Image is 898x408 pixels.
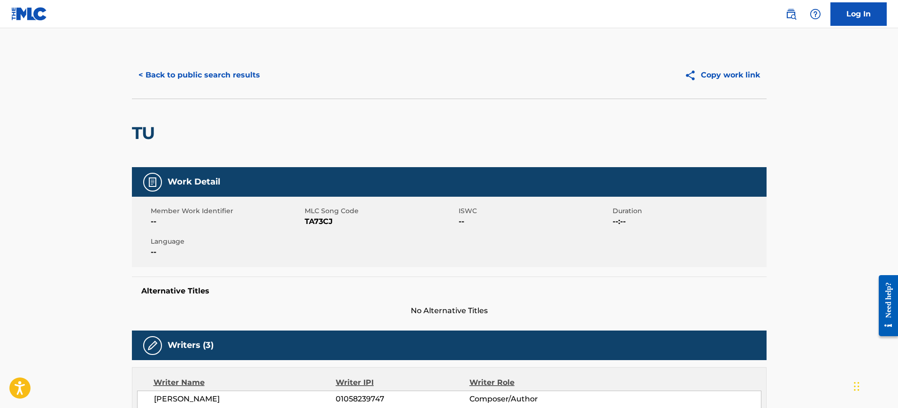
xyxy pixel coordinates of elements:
span: [PERSON_NAME] [154,393,336,405]
span: -- [151,246,302,258]
h2: TU [132,123,160,144]
img: Copy work link [684,69,701,81]
h5: Alternative Titles [141,286,757,296]
span: -- [459,216,610,227]
span: MLC Song Code [305,206,456,216]
img: Writers [147,340,158,351]
span: ISWC [459,206,610,216]
img: Work Detail [147,177,158,188]
span: Duration [613,206,764,216]
h5: Writers (3) [168,340,214,351]
iframe: Chat Widget [851,363,898,408]
span: TA73CJ [305,216,456,227]
img: help [810,8,821,20]
span: Composer/Author [469,393,591,405]
div: Drag [854,372,860,400]
div: Writer Role [469,377,591,388]
iframe: Resource Center [872,272,898,340]
div: Writer Name [154,377,336,388]
span: Language [151,237,302,246]
div: Writer IPI [336,377,469,388]
span: Member Work Identifier [151,206,302,216]
a: Log In [830,2,887,26]
div: Help [806,5,825,23]
a: Public Search [782,5,800,23]
span: 01058239747 [336,393,469,405]
button: < Back to public search results [132,63,267,87]
button: Copy work link [678,63,767,87]
h5: Work Detail [168,177,220,187]
span: --:-- [613,216,764,227]
img: MLC Logo [11,7,47,21]
img: search [785,8,797,20]
span: No Alternative Titles [132,305,767,316]
span: -- [151,216,302,227]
